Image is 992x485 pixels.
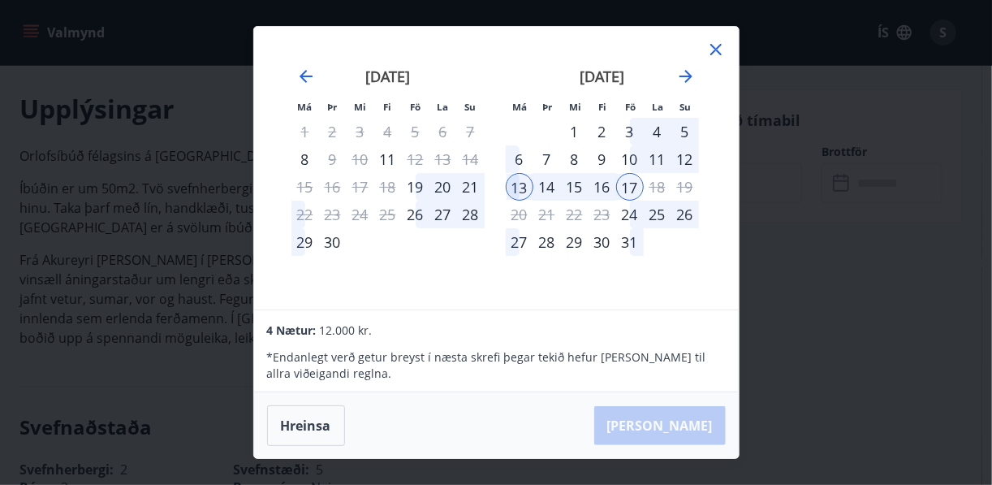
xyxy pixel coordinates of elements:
td: Not available. laugardagur, 6. september 2025 [429,118,457,145]
td: Choose mánudagur, 8. september 2025 as your check-in date. It’s available. [291,145,319,173]
td: Not available. sunnudagur, 14. september 2025 [457,145,485,173]
td: Not available. föstudagur, 5. september 2025 [402,118,429,145]
td: Not available. miðvikudagur, 24. september 2025 [347,201,374,228]
td: Not available. fimmtudagur, 23. október 2025 [589,201,616,228]
td: Choose miðvikudagur, 29. október 2025 as your check-in date. It’s available. [561,228,589,256]
div: 3 [616,118,644,145]
small: Mi [569,101,581,113]
div: 9 [589,145,616,173]
span: 4 Nætur: [267,323,317,338]
td: Choose fimmtudagur, 30. október 2025 as your check-in date. It’s available. [589,228,616,256]
td: Choose sunnudagur, 12. október 2025 as your check-in date. It’s available. [671,145,699,173]
div: Aðeins innritun í boði [616,201,644,228]
div: 20 [429,173,457,201]
small: Má [298,101,313,113]
td: Choose laugardagur, 4. október 2025 as your check-in date. It’s available. [644,118,671,145]
small: La [653,101,664,113]
td: Choose föstudagur, 31. október 2025 as your check-in date. It’s available. [616,228,644,256]
div: 28 [457,201,485,228]
td: Not available. mánudagur, 20. október 2025 [506,201,533,228]
td: Choose fimmtudagur, 11. september 2025 as your check-in date. It’s available. [374,145,402,173]
td: Choose mánudagur, 6. október 2025 as your check-in date. It’s available. [506,145,533,173]
div: 29 [291,228,319,256]
td: Choose miðvikudagur, 3. september 2025 as your check-in date. It’s available. [347,118,374,145]
div: Calendar [274,46,719,292]
td: Choose fimmtudagur, 2. október 2025 as your check-in date. It’s available. [589,118,616,145]
strong: [DATE] [365,67,410,86]
div: 28 [533,228,561,256]
div: 27 [429,201,457,228]
div: 5 [671,118,699,145]
td: Not available. sunnudagur, 19. október 2025 [671,173,699,201]
div: Move forward to switch to the next month. [676,67,696,86]
div: 14 [533,173,561,201]
td: Choose miðvikudagur, 8. október 2025 as your check-in date. It’s available. [561,145,589,173]
td: Choose sunnudagur, 5. október 2025 as your check-in date. It’s available. [671,118,699,145]
div: Aðeins útritun í boði [374,118,402,145]
div: 29 [561,228,589,256]
div: 7 [533,145,561,173]
div: 4 [644,118,671,145]
div: 15 [561,173,589,201]
td: Choose miðvikudagur, 1. október 2025 as your check-in date. It’s available. [561,118,589,145]
small: Fö [410,101,421,113]
div: Move backward to switch to the previous month. [296,67,316,86]
td: Choose mánudagur, 29. september 2025 as your check-in date. It’s available. [291,228,319,256]
td: Choose laugardagur, 25. október 2025 as your check-in date. It’s available. [644,201,671,228]
div: Aðeins útritun í boði [616,173,644,201]
small: Su [680,101,692,113]
td: Choose laugardagur, 27. september 2025 as your check-in date. It’s available. [429,201,457,228]
small: Fi [599,101,607,113]
small: Fö [625,101,636,113]
td: Choose sunnudagur, 21. september 2025 as your check-in date. It’s available. [457,173,485,201]
div: 26 [671,201,699,228]
td: Selected. miðvikudagur, 15. október 2025 [561,173,589,201]
div: 25 [644,201,671,228]
small: Má [513,101,528,113]
small: Þr [543,101,553,113]
div: 1 [561,118,589,145]
div: 13 [506,173,533,201]
td: Selected as start date. mánudagur, 13. október 2025 [506,173,533,201]
td: Not available. þriðjudagur, 21. október 2025 [533,201,561,228]
td: Not available. miðvikudagur, 22. október 2025 [561,201,589,228]
td: Choose laugardagur, 20. september 2025 as your check-in date. It’s available. [429,173,457,201]
small: La [438,101,449,113]
td: Not available. laugardagur, 13. september 2025 [429,145,457,173]
td: Choose fimmtudagur, 4. september 2025 as your check-in date. It’s available. [374,118,402,145]
strong: [DATE] [580,67,624,86]
td: Choose föstudagur, 19. september 2025 as your check-in date. It’s available. [402,173,429,201]
div: Aðeins útritun í boði [402,145,429,173]
div: 31 [616,228,644,256]
div: Aðeins innritun í boði [374,145,402,173]
span: 12.000 kr. [320,323,373,338]
td: Not available. þriðjudagur, 16. september 2025 [319,173,347,201]
div: 16 [589,173,616,201]
td: Choose mánudagur, 27. október 2025 as your check-in date. It’s available. [506,228,533,256]
div: Aðeins innritun í boði [402,173,429,201]
td: Choose föstudagur, 3. október 2025 as your check-in date. It’s available. [616,118,644,145]
div: 21 [457,173,485,201]
td: Choose sunnudagur, 26. október 2025 as your check-in date. It’s available. [671,201,699,228]
div: 30 [319,228,347,256]
div: 8 [561,145,589,173]
td: Selected. fimmtudagur, 16. október 2025 [589,173,616,201]
td: Not available. mánudagur, 15. september 2025 [291,173,319,201]
div: Aðeins innritun í boði [291,145,319,173]
td: Choose þriðjudagur, 9. september 2025 as your check-in date. It’s available. [319,145,347,173]
div: 6 [506,145,533,173]
div: Aðeins útritun í boði [291,201,319,228]
div: 12 [671,145,699,173]
td: Choose föstudagur, 24. október 2025 as your check-in date. It’s available. [616,201,644,228]
small: Mi [354,101,366,113]
td: Choose laugardagur, 11. október 2025 as your check-in date. It’s available. [644,145,671,173]
div: Aðeins innritun í boði [402,201,429,228]
td: Not available. fimmtudagur, 25. september 2025 [374,201,402,228]
small: Su [465,101,477,113]
td: Selected as end date. föstudagur, 17. október 2025 [616,173,644,201]
td: Choose þriðjudagur, 7. október 2025 as your check-in date. It’s available. [533,145,561,173]
td: Choose föstudagur, 26. september 2025 as your check-in date. It’s available. [402,201,429,228]
td: Choose sunnudagur, 28. september 2025 as your check-in date. It’s available. [457,201,485,228]
td: Not available. sunnudagur, 7. september 2025 [457,118,485,145]
div: 10 [616,145,644,173]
